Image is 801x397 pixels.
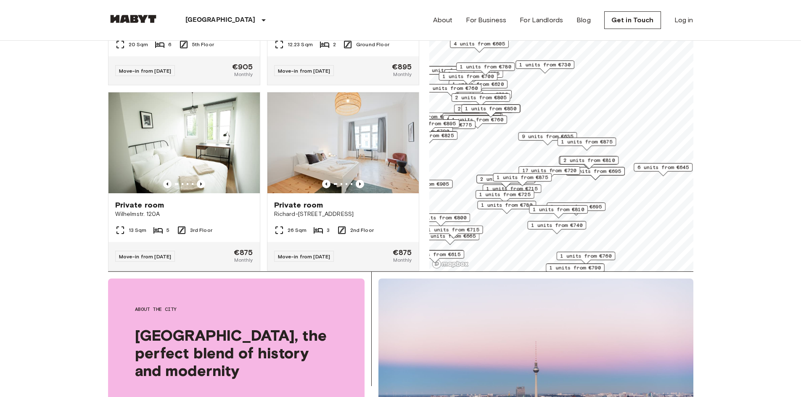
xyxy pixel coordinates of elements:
[457,91,508,98] span: 1 units from €730
[493,173,552,186] div: Map marker
[288,41,313,48] span: 12.23 Sqm
[422,66,481,79] div: Map marker
[559,156,618,169] div: Map marker
[356,41,389,48] span: Ground Floor
[135,326,338,379] span: [GEOGRAPHIC_DATA], the perfect blend of history and modernity
[455,94,506,101] span: 2 units from €805
[234,256,253,264] span: Monthly
[424,226,483,239] div: Map marker
[129,41,148,48] span: 20 Sqm
[466,15,506,25] a: For Business
[393,71,412,78] span: Monthly
[497,174,548,181] span: 1 units from €875
[566,167,624,180] div: Map marker
[453,90,512,103] div: Map marker
[448,70,499,77] span: 3 units from €655
[560,252,611,260] span: 1 units from €760
[452,80,504,88] span: 1 units from €620
[267,92,419,271] a: Marketing picture of unit DE-01-061-002-01HPrevious imagePrevious imagePrivate roomRichard-[STREE...
[547,202,605,216] div: Map marker
[428,226,479,234] span: 1 units from €715
[108,92,260,271] a: Marketing picture of unit DE-01-081-001-02HPrevious imagePrevious imagePrivate roomWilhelmstr. 12...
[322,180,330,188] button: Previous image
[527,221,586,234] div: Map marker
[288,226,307,234] span: 26 Sqm
[426,84,478,92] span: 1 units from €760
[454,105,513,118] div: Map marker
[518,166,580,179] div: Map marker
[446,113,497,121] span: 9 units from €665
[442,113,501,126] div: Map marker
[234,71,253,78] span: Monthly
[167,226,169,234] span: 5
[449,80,508,93] div: Map marker
[350,226,374,234] span: 2nd Floor
[267,92,419,193] img: Marketing picture of unit DE-01-061-002-01H
[393,249,412,256] span: €875
[560,156,619,169] div: Map marker
[533,206,584,213] span: 1 units from €810
[356,180,364,188] button: Previous image
[119,68,172,74] span: Move-in from [DATE]
[451,93,510,106] div: Map marker
[481,201,532,209] span: 1 units from €780
[278,253,330,260] span: Move-in from [DATE]
[108,15,159,23] img: Habyt
[674,15,693,25] a: Log in
[563,156,615,164] span: 2 units from €810
[163,180,172,188] button: Previous image
[411,213,470,226] div: Map marker
[456,63,515,76] div: Map marker
[418,118,476,131] div: Map marker
[397,180,449,188] span: 1 units from €905
[454,40,505,47] span: 4 units from €605
[460,63,511,71] span: 1 units from €780
[405,250,464,263] div: Map marker
[519,61,571,68] span: 1 units from €730
[400,119,459,132] div: Map marker
[420,232,479,245] div: Map marker
[545,263,604,276] div: Map marker
[520,15,563,25] a: For Landlords
[234,249,253,256] span: €875
[192,41,214,48] span: 5th Floor
[576,15,591,25] a: Blog
[416,121,475,134] div: Map marker
[637,163,689,171] span: 6 units from €645
[529,205,588,218] div: Map marker
[433,15,453,25] a: About
[457,105,509,113] span: 2 units from €655
[393,256,412,264] span: Monthly
[475,190,534,203] div: Map marker
[420,121,471,129] span: 1 units from €775
[480,175,531,183] span: 2 units from €865
[190,226,212,234] span: 3rd Floor
[634,163,693,176] div: Map marker
[482,184,541,197] div: Map marker
[424,232,476,240] span: 1 units from €665
[486,185,537,192] span: 1 units from €715
[450,39,509,53] div: Map marker
[115,200,164,210] span: Private room
[462,104,521,117] div: Map marker
[442,73,494,80] span: 1 units from €700
[452,116,503,124] span: 1 units from €760
[415,214,466,221] span: 1 units from €800
[465,105,516,112] span: 1 units from €850
[394,180,452,193] div: Map marker
[604,11,661,29] a: Get in Touch
[556,252,615,265] div: Map marker
[550,203,602,210] span: 2 units from €695
[477,201,536,214] div: Map marker
[444,69,503,82] div: Map marker
[399,131,457,144] div: Map marker
[515,60,574,74] div: Map marker
[129,226,147,234] span: 13 Sqm
[426,66,477,74] span: 1 units from €620
[197,180,205,188] button: Previous image
[108,92,260,193] img: Marketing picture of unit DE-01-081-001-02H
[432,259,469,269] a: Mapbox logo
[461,104,520,117] div: Map marker
[333,41,336,48] span: 2
[479,191,530,198] span: 1 units from €725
